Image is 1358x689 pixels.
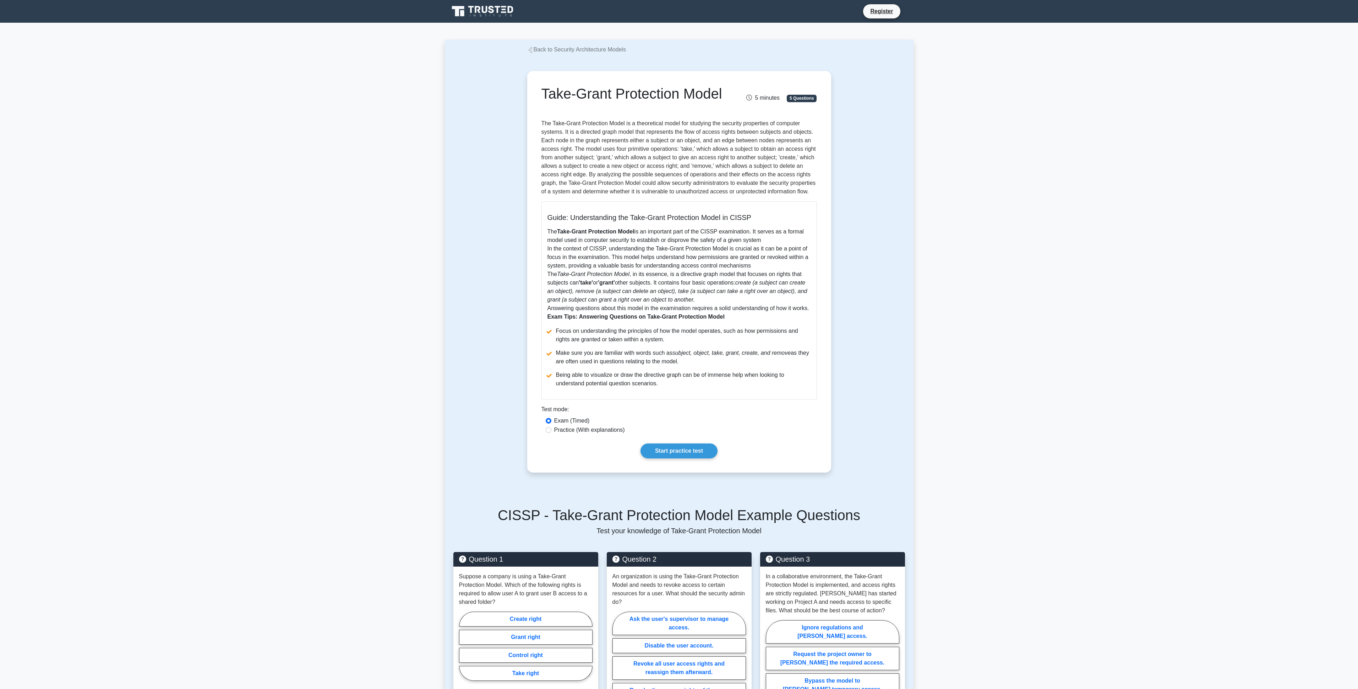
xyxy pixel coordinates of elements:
label: Request the project owner to [PERSON_NAME] the required access. [766,647,899,670]
i: subject, object, take, grant, create, and remove [672,350,791,356]
div: Test mode: [541,405,817,417]
a: Register [866,7,897,16]
li: Make sure you are familiar with words such as as they are often used in questions relating to the... [547,349,811,366]
a: Back to Security Architecture Models [527,46,626,53]
p: The is an important part of the CISSP examination. It serves as a formal model used in computer s... [547,227,811,321]
p: Test your knowledge of Take-Grant Protection Model [453,527,905,535]
h5: Question 2 [612,555,746,563]
label: Take right [459,666,593,681]
label: Revoke all user access rights and reassign them afterward. [612,656,746,680]
label: Control right [459,648,593,663]
li: Focus on understanding the principles of how the model operates, such as how permissions and righ... [547,327,811,344]
h5: Guide: Understanding the Take-Grant Protection Model in CISSP [547,213,811,222]
li: Being able to visualize or draw the directive graph can be of immense help when looking to unders... [547,371,811,388]
h5: Question 3 [766,555,899,563]
b: 'take' [579,280,593,286]
label: Disable the user account. [612,638,746,653]
p: In a collaborative environment, the Take-Grant Protection Model is implemented, and access rights... [766,572,899,615]
label: Practice (With explanations) [554,426,625,434]
label: Ignore regulations and [PERSON_NAME] access. [766,620,899,644]
h5: CISSP - Take-Grant Protection Model Example Questions [453,507,905,524]
h1: Take-Grant Protection Model [541,85,722,102]
label: Exam (Timed) [554,417,590,425]
label: Grant right [459,630,593,645]
a: Start practice test [640,443,718,458]
p: Suppose a company is using a Take-Grant Protection Model. Which of the following rights is requir... [459,572,593,606]
b: Take-Grant Protection Model [557,228,634,235]
h5: Question 1 [459,555,593,563]
i: Take-Grant Protection Model [557,271,629,277]
span: 5 Questions [787,95,817,102]
p: The Take-Grant Protection Model is a theoretical model for studying the security properties of co... [541,119,817,196]
label: Create right [459,612,593,627]
b: Exam Tips: Answering Questions on Take-Grant Protection Model [547,314,725,320]
b: 'grant' [598,280,615,286]
p: An organization is using the Take-Grant Protection Model and needs to revoke access to certain re... [612,572,746,606]
span: 5 minutes [746,95,779,101]
label: Ask the user's supervisor to manage access. [612,612,746,635]
i: create (a subject can create an object), remove (a subject can delete an object), take (a subject... [547,280,807,303]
